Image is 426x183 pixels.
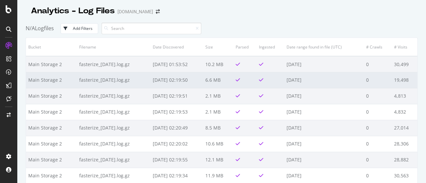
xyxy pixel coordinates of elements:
[392,152,417,168] td: 28,882
[203,72,233,88] td: 6.6 MB
[117,8,153,15] div: [DOMAIN_NAME]
[392,88,417,104] td: 4,813
[26,136,77,152] td: Main Storage 2
[150,88,203,104] td: [DATE] 02:19:51
[150,38,203,56] th: Date Discovered
[102,23,201,34] input: Search
[203,152,233,168] td: 12.1 MB
[156,9,160,14] div: arrow-right-arrow-left
[203,120,233,136] td: 8.5 MB
[26,56,77,72] td: Main Storage 2
[26,72,77,88] td: Main Storage 2
[392,120,417,136] td: 27,014
[31,5,115,17] div: Analytics - Log Files
[26,120,77,136] td: Main Storage 2
[392,38,417,56] th: # Visits
[77,88,150,104] td: fasterize_[DATE].log.gz
[364,152,392,168] td: 0
[35,25,54,32] span: Logfiles
[203,88,233,104] td: 2.1 MB
[77,152,150,168] td: fasterize_[DATE].log.gz
[392,56,417,72] td: 30,499
[150,72,203,88] td: [DATE] 02:19:50
[26,152,77,168] td: Main Storage 2
[364,56,392,72] td: 0
[284,56,364,72] td: [DATE]
[77,104,150,120] td: fasterize_[DATE].log.gz
[364,136,392,152] td: 0
[203,104,233,120] td: 2.1 MB
[284,72,364,88] td: [DATE]
[150,56,203,72] td: [DATE] 01:53:52
[150,104,203,120] td: [DATE] 02:19:53
[203,56,233,72] td: 10.2 MB
[233,38,257,56] th: Parsed
[61,23,98,34] button: Add Filters
[77,136,150,152] td: fasterize_[DATE].log.gz
[77,120,150,136] td: fasterize_[DATE].log.gz
[284,152,364,168] td: [DATE]
[77,56,150,72] td: fasterize_[DATE].log.gz
[364,88,392,104] td: 0
[284,104,364,120] td: [DATE]
[150,120,203,136] td: [DATE] 02:20:49
[392,72,417,88] td: 19,498
[73,26,93,31] div: Add Filters
[364,104,392,120] td: 0
[284,88,364,104] td: [DATE]
[284,136,364,152] td: [DATE]
[203,38,233,56] th: Size
[26,38,77,56] th: Bucket
[364,120,392,136] td: 0
[150,152,203,168] td: [DATE] 02:19:55
[77,38,150,56] th: Filename
[26,88,77,104] td: Main Storage 2
[392,104,417,120] td: 4,832
[26,25,35,32] span: N/A
[364,72,392,88] td: 0
[150,136,203,152] td: [DATE] 02:20:02
[77,72,150,88] td: fasterize_[DATE].log.gz
[26,104,77,120] td: Main Storage 2
[364,38,392,56] th: # Crawls
[257,38,284,56] th: Ingested
[284,120,364,136] td: [DATE]
[392,136,417,152] td: 28,306
[203,136,233,152] td: 10.6 MB
[284,38,364,56] th: Date range found in file (UTC)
